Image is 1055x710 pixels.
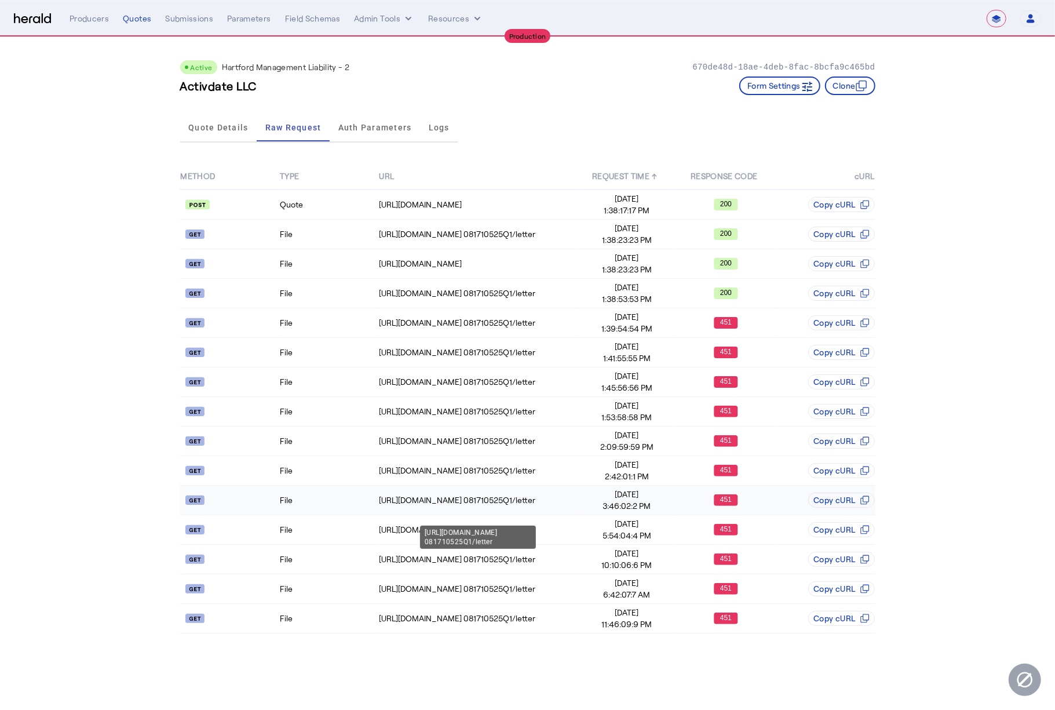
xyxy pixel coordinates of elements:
div: [URL][DOMAIN_NAME] [379,258,576,270]
text: 451 [720,348,732,356]
button: Copy cURL [808,315,874,330]
text: 451 [720,584,732,592]
div: Producers [70,13,109,24]
img: Herald Logo [14,13,51,24]
span: [DATE] [578,341,676,352]
text: 451 [720,436,732,445]
span: [DATE] [578,400,676,412]
button: Copy cURL [808,227,874,242]
div: Quotes [123,13,151,24]
button: Copy cURL [808,256,874,271]
text: 200 [720,289,732,297]
span: [DATE] [578,252,676,264]
div: [URL][DOMAIN_NAME] 081710525Q1/letter [379,317,576,329]
div: [URL][DOMAIN_NAME] 081710525Q1/letter [379,613,576,624]
span: [DATE] [578,282,676,293]
button: Resources dropdown menu [428,13,483,24]
div: Field Schemas [285,13,341,24]
td: File [279,515,378,545]
div: [URL][DOMAIN_NAME] [379,199,576,210]
span: [DATE] [578,489,676,500]
button: internal dropdown menu [354,13,414,24]
span: 1:38:17:17 PM [578,205,676,216]
button: Clone [825,77,875,95]
span: [DATE] [578,193,676,205]
span: 3:46:02:2 PM [578,500,676,512]
td: File [279,279,378,308]
span: 6:42:07:7 AM [578,589,676,600]
span: [DATE] [578,459,676,471]
text: 451 [720,555,732,563]
th: URL [378,163,577,190]
button: Form Settings [739,77,820,95]
th: METHOD [180,163,279,190]
span: [DATE] [578,518,676,530]
span: 2:09:59:59 PM [578,441,676,453]
div: Production [505,29,551,43]
p: 670de48d-18ae-4deb-8fac-8bcfa9c465bd [692,61,875,73]
button: Copy cURL [808,611,874,626]
div: [URL][DOMAIN_NAME] 081710525Q1/letter [379,524,576,536]
button: Copy cURL [808,552,874,567]
td: File [279,338,378,367]
td: File [279,486,378,515]
div: [URL][DOMAIN_NAME] 081710525Q1/letter [379,287,576,299]
span: 2:42:01:1 PM [578,471,676,482]
div: [URL][DOMAIN_NAME] 081710525Q1/letter [379,494,576,506]
span: Raw Request [265,123,322,132]
div: [URL][DOMAIN_NAME] 081710525Q1/letter [420,526,536,549]
span: 1:41:55:55 PM [578,352,676,364]
span: 1:38:53:53 PM [578,293,676,305]
span: 1:45:56:56 PM [578,382,676,394]
td: File [279,220,378,249]
td: File [279,427,378,456]
div: [URL][DOMAIN_NAME] 081710525Q1/letter [379,406,576,417]
text: 200 [720,230,732,238]
span: Logs [429,123,450,132]
th: cURL [776,163,875,190]
text: 200 [720,259,732,267]
div: [URL][DOMAIN_NAME] 081710525Q1/letter [379,376,576,388]
text: 451 [720,407,732,415]
span: [DATE] [578,607,676,618]
th: REQUEST TIME [577,163,676,190]
text: 451 [720,377,732,385]
td: File [279,604,378,633]
div: [URL][DOMAIN_NAME] 081710525Q1/letter [379,228,576,240]
button: Copy cURL [808,345,874,360]
td: File [279,308,378,338]
text: 451 [720,614,732,622]
text: 451 [720,318,732,326]
td: File [279,456,378,486]
div: Parameters [227,13,271,24]
td: File [279,367,378,397]
span: 10:10:06:6 PM [578,559,676,571]
button: Copy cURL [808,522,874,537]
button: Copy cURL [808,581,874,596]
button: Copy cURL [808,197,874,212]
td: Quote [279,190,378,220]
h3: Activdate LLC [180,78,257,94]
p: Hartford Management Liability - 2 [222,61,350,73]
td: File [279,249,378,279]
button: Copy cURL [808,286,874,301]
text: 200 [720,200,732,208]
span: 1:53:58:58 PM [578,412,676,423]
span: [DATE] [578,311,676,323]
div: [URL][DOMAIN_NAME] 081710525Q1/letter [379,583,576,595]
button: Copy cURL [808,493,874,508]
text: 451 [720,466,732,474]
span: [DATE] [578,429,676,441]
span: Auth Parameters [338,123,412,132]
span: 1:39:54:54 PM [578,323,676,334]
span: [DATE] [578,223,676,234]
th: RESPONSE CODE [677,163,776,190]
text: 451 [720,496,732,504]
text: 451 [720,525,732,533]
span: 11:46:09:9 PM [578,618,676,630]
td: File [279,574,378,604]
div: [URL][DOMAIN_NAME] 081710525Q1/letter [379,465,576,476]
button: Copy cURL [808,463,874,478]
span: Active [191,63,213,71]
span: 1:38:23:23 PM [578,234,676,246]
